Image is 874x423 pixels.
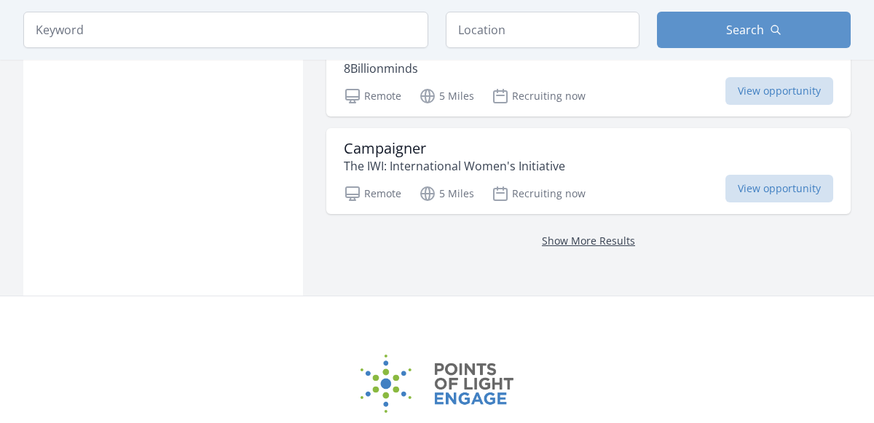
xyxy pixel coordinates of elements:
p: Remote [344,185,401,202]
a: Show More Results [542,234,635,248]
img: Points of Light Engage [361,355,513,413]
input: Keyword [23,12,428,48]
a: Campaigner The IWI: International Women's Initiative Remote 5 Miles Recruiting now View opportunity [326,128,851,214]
span: View opportunity [725,77,833,105]
p: 5 Miles [419,185,474,202]
p: The IWI: International Women's Initiative [344,157,565,175]
span: View opportunity [725,175,833,202]
p: Remote [344,87,401,105]
a: Founder | Co-founder | Executive Assistant | Founders Associate | Entrepreneur 8Billionminds Remo... [326,13,851,116]
input: Location [446,12,639,48]
h3: Campaigner [344,140,565,157]
p: Recruiting now [492,87,586,105]
span: Search [726,21,764,39]
button: Search [657,12,851,48]
p: Recruiting now [492,185,586,202]
p: 8Billionminds [344,60,833,77]
p: 5 Miles [419,87,474,105]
